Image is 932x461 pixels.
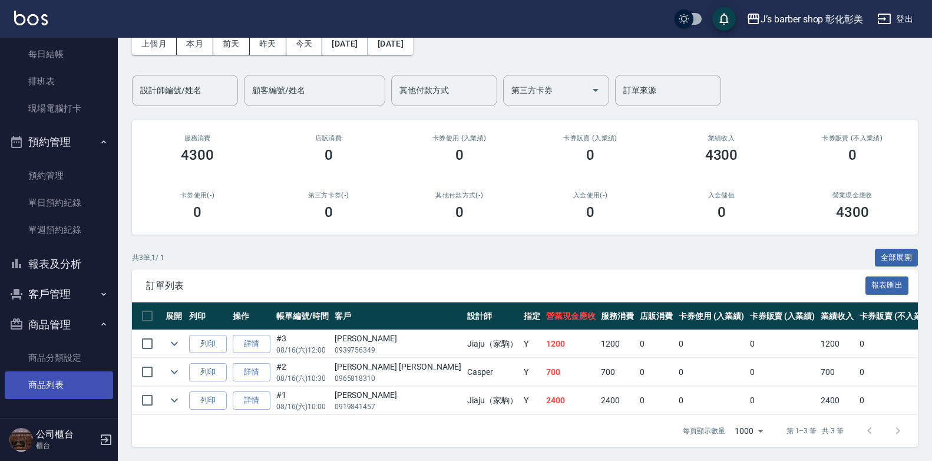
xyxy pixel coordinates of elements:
td: #1 [273,387,332,414]
td: 0 [747,358,818,386]
h2: 卡券使用 (入業績) [408,134,511,142]
th: 展開 [163,302,186,330]
h3: 0 [325,147,333,163]
a: 詳情 [233,335,270,353]
h3: 4300 [181,147,214,163]
h2: 其他付款方式(-) [408,192,511,199]
td: 0 [637,387,676,414]
p: 08/16 (六) 10:30 [276,373,329,384]
button: 報表匯出 [865,276,909,295]
td: 2400 [543,387,599,414]
h2: 卡券使用(-) [146,192,249,199]
td: 0 [676,358,747,386]
th: 業績收入 [818,302,857,330]
td: 700 [543,358,599,386]
div: [PERSON_NAME] [335,332,462,345]
button: 列印 [189,363,227,381]
h2: 營業現金應收 [801,192,904,199]
h3: 0 [455,147,464,163]
td: 1200 [598,330,637,358]
td: 1200 [818,330,857,358]
a: 每日結帳 [5,41,113,68]
h3: 0 [325,204,333,220]
td: 2400 [818,387,857,414]
th: 店販消費 [637,302,676,330]
td: Jiaju（家駒） [464,387,521,414]
h3: 0 [586,204,594,220]
button: 報表及分析 [5,249,113,279]
a: 單週預約紀錄 [5,216,113,243]
p: 第 1–3 筆 共 3 筆 [786,426,844,436]
td: 1200 [543,330,599,358]
button: 今天 [286,33,323,55]
button: 本月 [177,33,213,55]
button: 上個月 [132,33,177,55]
button: 預約管理 [5,127,113,157]
a: 詳情 [233,391,270,410]
th: 卡券使用 (入業績) [676,302,747,330]
td: 0 [676,387,747,414]
h3: 0 [586,147,594,163]
a: 商品列表 [5,371,113,399]
p: 共 3 筆, 1 / 1 [132,252,164,263]
button: 列印 [189,335,227,353]
th: 設計師 [464,302,521,330]
td: 0 [637,330,676,358]
td: 700 [598,358,637,386]
th: 指定 [521,302,543,330]
a: 排班表 [5,68,113,95]
p: 0939756349 [335,345,462,355]
h2: 入金儲值 [670,192,772,199]
h3: 服務消費 [146,134,249,142]
td: Y [521,358,543,386]
button: 登出 [872,8,918,30]
p: 08/16 (六) 12:00 [276,345,329,355]
td: 2400 [598,387,637,414]
div: [PERSON_NAME] [PERSON_NAME] [335,361,462,373]
button: expand row [166,335,183,353]
button: 全部展開 [875,249,918,267]
th: 客戶 [332,302,465,330]
a: 詳情 [233,363,270,381]
td: Y [521,330,543,358]
h3: 0 [718,204,726,220]
a: 現場電腦打卡 [5,95,113,122]
h3: 0 [455,204,464,220]
button: Open [586,81,605,100]
th: 卡券販賣 (入業績) [747,302,818,330]
h2: 入金使用(-) [539,192,642,199]
th: 帳單編號/時間 [273,302,332,330]
td: #3 [273,330,332,358]
p: 櫃台 [36,440,96,451]
button: expand row [166,363,183,381]
p: 0919841457 [335,401,462,412]
td: 0 [676,330,747,358]
div: J’s barber shop 彰化彰美 [761,12,863,27]
h3: 4300 [836,204,869,220]
h2: 第三方卡券(-) [277,192,379,199]
button: [DATE] [322,33,368,55]
td: #2 [273,358,332,386]
button: [DATE] [368,33,413,55]
td: Jiaju（家駒） [464,330,521,358]
a: 報表匯出 [865,279,909,291]
th: 列印 [186,302,230,330]
td: 700 [818,358,857,386]
a: 預約管理 [5,162,113,189]
div: 1000 [730,415,768,447]
div: [PERSON_NAME] [335,389,462,401]
a: 單日預約紀錄 [5,189,113,216]
button: J’s barber shop 彰化彰美 [742,7,868,31]
td: 0 [637,358,676,386]
button: 前天 [213,33,250,55]
a: 商品分類設定 [5,344,113,371]
p: 每頁顯示數量 [683,426,725,436]
td: Y [521,387,543,414]
h3: 4300 [705,147,738,163]
button: 商品管理 [5,309,113,340]
h2: 卡券販賣 (不入業績) [801,134,904,142]
th: 營業現金應收 [543,302,599,330]
h2: 卡券販賣 (入業績) [539,134,642,142]
img: Logo [14,11,48,25]
button: 列印 [189,391,227,410]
